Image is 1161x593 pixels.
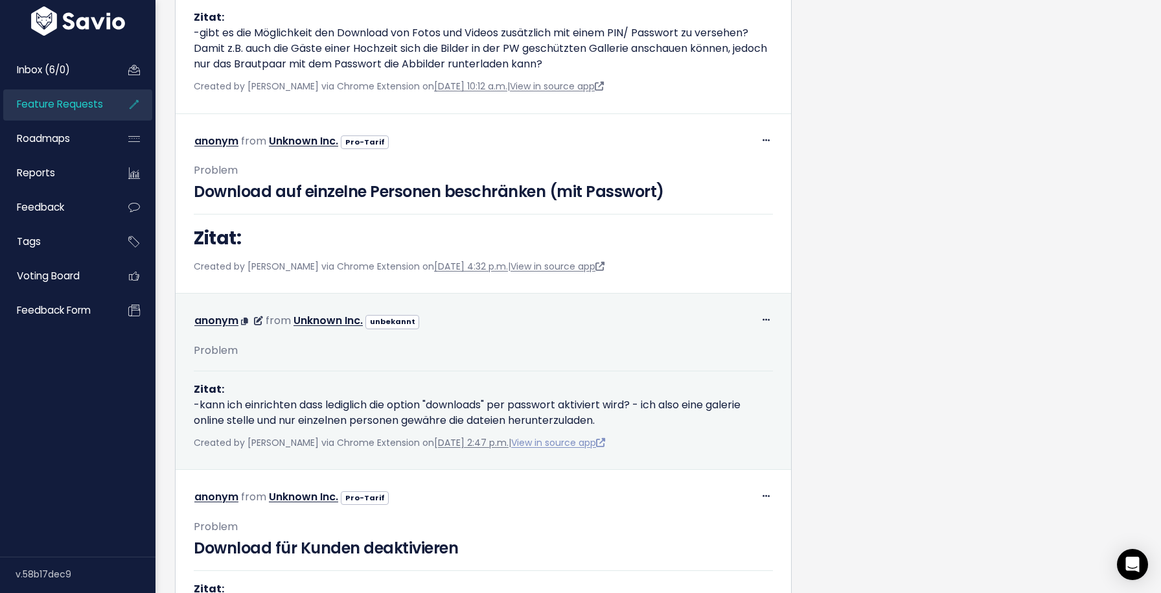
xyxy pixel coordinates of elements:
[511,436,605,449] a: View in source app
[16,557,155,591] div: v.58b17dec9
[1117,549,1148,580] div: Open Intercom Messenger
[345,493,385,503] strong: Pro-Tarif
[17,235,41,248] span: Tags
[266,313,291,328] span: from
[269,489,338,504] a: Unknown Inc.
[194,10,773,72] p: -gibt es die Möglichkeit den Download von Fotos und Videos zusätzlich mit einem PIN/ Passwort zu ...
[434,260,508,273] a: [DATE] 4:32 p.m.
[28,6,128,36] img: logo-white.9d6f32f41409.svg
[3,158,108,188] a: Reports
[194,313,238,328] a: anonym
[194,382,773,428] p: -kann ich einrichten dass lediglich die option "downloads" per passwort aktiviert wird? - ich als...
[194,260,604,273] span: Created by [PERSON_NAME] via Chrome Extension on |
[17,200,64,214] span: Feedback
[293,313,363,328] a: Unknown Inc.
[194,226,241,251] strong: Zitat:
[194,163,238,178] span: Problem
[194,80,604,93] span: Created by [PERSON_NAME] via Chrome Extension on |
[269,134,338,148] a: Unknown Inc.
[194,382,224,397] strong: Zitat:
[17,303,91,317] span: Feedback form
[345,137,385,147] strong: Pro-Tarif
[3,192,108,222] a: Feedback
[17,63,70,76] span: Inbox (6/0)
[194,436,605,449] span: Created by [PERSON_NAME] via Chrome Extension on |
[510,80,604,93] a: View in source app
[194,519,238,534] span: Problem
[17,166,55,180] span: Reports
[241,489,266,504] span: from
[434,80,507,93] a: [DATE] 10:12 a.m.
[194,10,224,25] strong: Zitat:
[3,89,108,119] a: Feature Requests
[511,260,604,273] a: View in source app
[194,489,238,504] a: anonym
[194,343,238,358] span: Problem
[17,269,80,283] span: Voting Board
[194,180,773,203] h3: Download auf einzelne Personen beschränken (mit Passwort)
[3,124,108,154] a: Roadmaps
[17,132,70,145] span: Roadmaps
[3,261,108,291] a: Voting Board
[370,316,415,327] strong: unbekannt
[17,97,103,111] span: Feature Requests
[241,134,266,148] span: from
[434,436,509,449] a: [DATE] 2:47 p.m.
[3,227,108,257] a: Tags
[194,134,238,148] a: anonym
[3,296,108,325] a: Feedback form
[3,55,108,85] a: Inbox (6/0)
[194,537,773,560] h3: Download für Kunden deaktivieren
